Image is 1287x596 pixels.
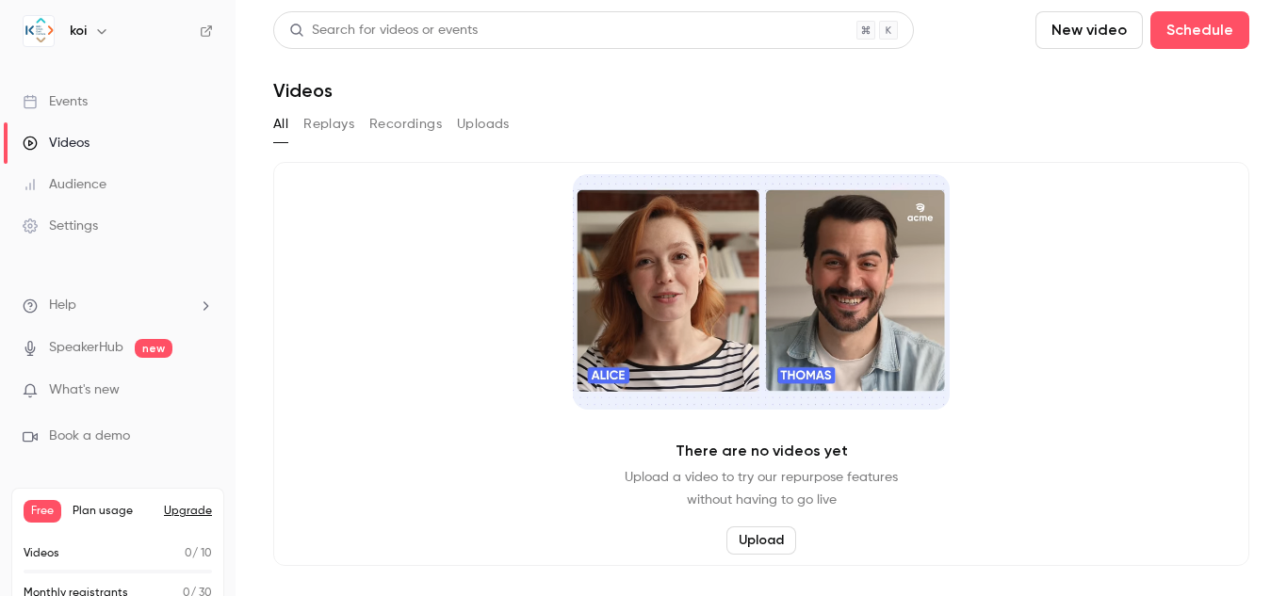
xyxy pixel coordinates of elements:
[23,217,98,235] div: Settings
[164,504,212,519] button: Upgrade
[23,175,106,194] div: Audience
[190,382,213,399] iframe: Noticeable Trigger
[24,500,61,523] span: Free
[49,380,120,400] span: What's new
[676,440,848,462] p: There are no videos yet
[185,545,212,562] p: / 10
[49,296,76,315] span: Help
[1150,11,1249,49] button: Schedule
[24,545,59,562] p: Videos
[49,338,123,358] a: SpeakerHub
[289,21,478,40] div: Search for videos or events
[726,526,796,555] button: Upload
[135,339,172,358] span: new
[23,92,88,111] div: Events
[49,427,130,446] span: Book a demo
[1035,11,1143,49] button: New video
[273,11,1249,585] section: Videos
[303,109,354,139] button: Replays
[24,16,54,46] img: koi
[273,109,288,139] button: All
[23,134,90,153] div: Videos
[273,79,333,102] h1: Videos
[625,466,898,511] p: Upload a video to try our repurpose features without having to go live
[23,296,213,315] li: help-dropdown-opener
[70,22,87,40] h6: koi
[73,504,153,519] span: Plan usage
[185,548,192,559] span: 0
[369,109,442,139] button: Recordings
[457,109,510,139] button: Uploads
